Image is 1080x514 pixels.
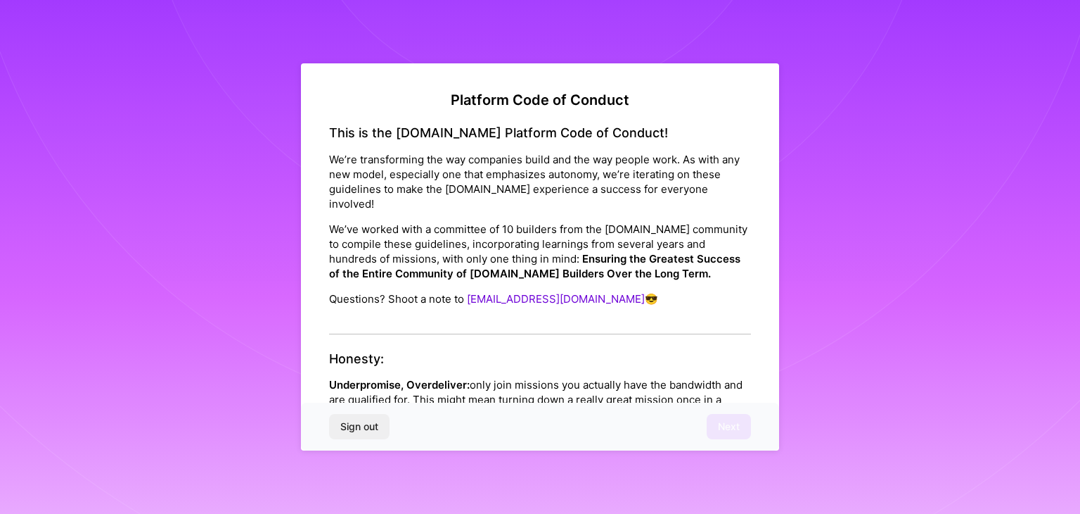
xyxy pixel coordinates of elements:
[329,92,751,108] h2: Platform Code of Conduct
[329,252,740,280] strong: Ensuring the Greatest Success of the Entire Community of [DOMAIN_NAME] Builders Over the Long Term.
[340,420,378,434] span: Sign out
[329,152,751,211] p: We’re transforming the way companies build and the way people work. As with any new model, especi...
[329,414,390,439] button: Sign out
[329,292,751,306] p: Questions? Shoot a note to 😎
[467,292,645,306] a: [EMAIL_ADDRESS][DOMAIN_NAME]
[329,378,470,391] strong: Underpromise, Overdeliver:
[329,125,751,141] h4: This is the [DOMAIN_NAME] Platform Code of Conduct!
[329,222,751,281] p: We’ve worked with a committee of 10 builders from the [DOMAIN_NAME] community to compile these gu...
[329,351,751,367] h4: Honesty:
[329,377,751,422] p: only join missions you actually have the bandwidth and are qualified for. This might mean turning...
